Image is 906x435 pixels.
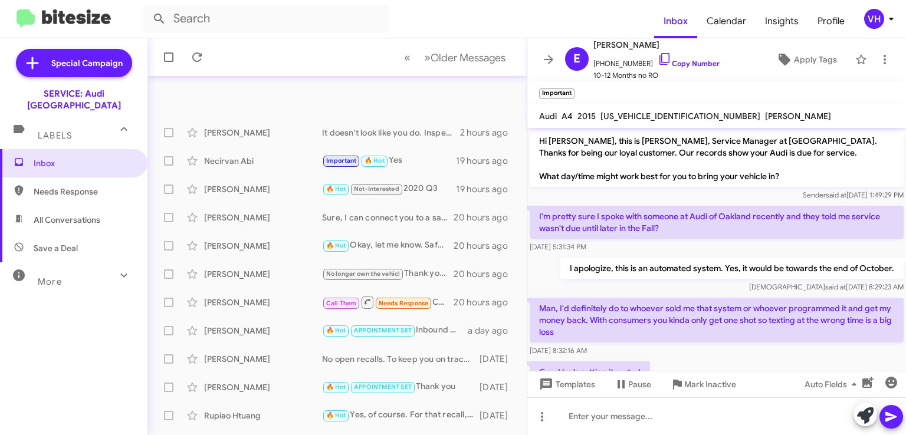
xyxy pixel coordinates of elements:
[749,282,904,291] span: [DEMOGRAPHIC_DATA] [DATE] 8:29:23 AM
[365,157,385,164] span: 🔥 Hot
[326,383,346,391] span: 🔥 Hot
[530,298,904,342] p: Man, I'd definitely do to whoever sold me that system or whoever programmed it and get my money b...
[322,324,468,337] div: Inbound Call
[765,111,831,121] span: [PERSON_NAME]
[204,268,322,280] div: [PERSON_NAME]
[697,4,756,38] a: Calendar
[204,127,322,139] div: [PERSON_NAME]
[456,183,517,195] div: 19 hours ago
[397,45,418,70] button: Previous
[379,299,429,307] span: Needs Response
[454,212,517,223] div: 20 hours ago
[326,242,346,249] span: 🔥 Hot
[600,111,760,121] span: [US_VEHICLE_IDENTIFICATION_NUMBER]
[322,295,454,309] div: Can you give me schedule?
[539,88,575,99] small: Important
[204,240,322,252] div: [PERSON_NAME]
[204,212,322,223] div: [PERSON_NAME]
[454,268,517,280] div: 20 hours ago
[326,299,357,307] span: Call Them
[795,374,871,395] button: Auto Fields
[530,242,586,251] span: [DATE] 5:31:34 PM
[326,157,357,164] span: Important
[577,111,596,121] span: 2015
[480,381,517,393] div: [DATE]
[354,185,399,193] span: Not-Interested
[143,5,390,33] input: Search
[204,296,322,308] div: [PERSON_NAME]
[808,4,854,38] a: Profile
[326,411,346,419] span: 🔥 Hot
[605,374,661,395] button: Pause
[654,4,697,38] span: Inbox
[204,155,322,167] div: Necirvan Abi
[38,130,72,141] span: Labels
[354,327,412,334] span: APPOINTMENT SET
[326,185,346,193] span: 🔥 Hot
[480,410,517,421] div: [DATE]
[322,408,480,422] div: Yes, of course. For that recall, it'll take about 2-3 hours. What day and time is best for you to...
[322,154,456,167] div: Yes
[322,353,480,365] div: No open recalls. To keep you on track with regular maintenance service on your vehicle, we recomm...
[537,374,595,395] span: Templates
[794,49,837,70] span: Apply Tags
[424,50,431,65] span: »
[326,270,401,278] span: No longer own the vehicl
[34,214,100,226] span: All Conversations
[763,49,849,70] button: Apply Tags
[322,127,460,139] div: It doesn't look like you do. Inspection due means your car is due for service. Can you please pro...
[34,242,78,254] span: Save a Deal
[530,130,904,187] p: Hi [PERSON_NAME], this is [PERSON_NAME], Service Manager at [GEOGRAPHIC_DATA]. Thanks for being o...
[454,240,517,252] div: 20 hours ago
[460,127,517,139] div: 2 hours ago
[417,45,513,70] button: Next
[34,157,134,169] span: Inbox
[34,186,134,197] span: Needs Response
[322,212,454,223] div: Sure, I can connect you to a sales person if you'd like?
[527,374,605,395] button: Templates
[593,38,720,52] span: [PERSON_NAME]
[204,325,322,337] div: [PERSON_NAME]
[322,239,454,252] div: Okay, let me know. Safe travels!
[805,374,861,395] span: Auto Fields
[658,59,720,68] a: Copy Number
[322,182,456,196] div: 2020 Q3
[593,70,720,81] span: 10-12 Months no RO
[398,45,513,70] nav: Page navigation example
[204,183,322,195] div: [PERSON_NAME]
[530,346,587,355] span: [DATE] 8:32:16 AM
[322,380,480,394] div: Thank you
[560,258,904,279] p: I apologize, this is an automated system. Yes, it would be towards the end of October.
[803,190,904,199] span: Sender [DATE] 1:49:29 PM
[204,410,322,421] div: Rupiao Htuang
[431,51,505,64] span: Older Messages
[454,296,517,308] div: 20 hours ago
[456,155,517,167] div: 19 hours ago
[573,50,580,68] span: E
[684,374,736,395] span: Mark Inactive
[38,276,62,287] span: More
[539,111,557,121] span: Audi
[204,353,322,365] div: [PERSON_NAME]
[354,383,412,391] span: APPOINTMENT SET
[825,282,846,291] span: said at
[661,374,746,395] button: Mark Inactive
[322,267,454,281] div: Thank you for getting back to me. I will update my records.
[756,4,808,38] a: Insights
[854,9,893,29] button: VH
[468,325,517,337] div: a day ago
[562,111,573,121] span: A4
[480,353,517,365] div: [DATE]
[826,190,846,199] span: said at
[864,9,884,29] div: VH
[530,361,650,383] p: Good luck getting it sorted
[51,57,123,69] span: Special Campaign
[530,206,904,239] p: I'm pretty sure I spoke with someone at Audi of Oakland recently and they told me service wasn't ...
[404,50,411,65] span: «
[16,49,132,77] a: Special Campaign
[326,327,346,334] span: 🔥 Hot
[628,374,651,395] span: Pause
